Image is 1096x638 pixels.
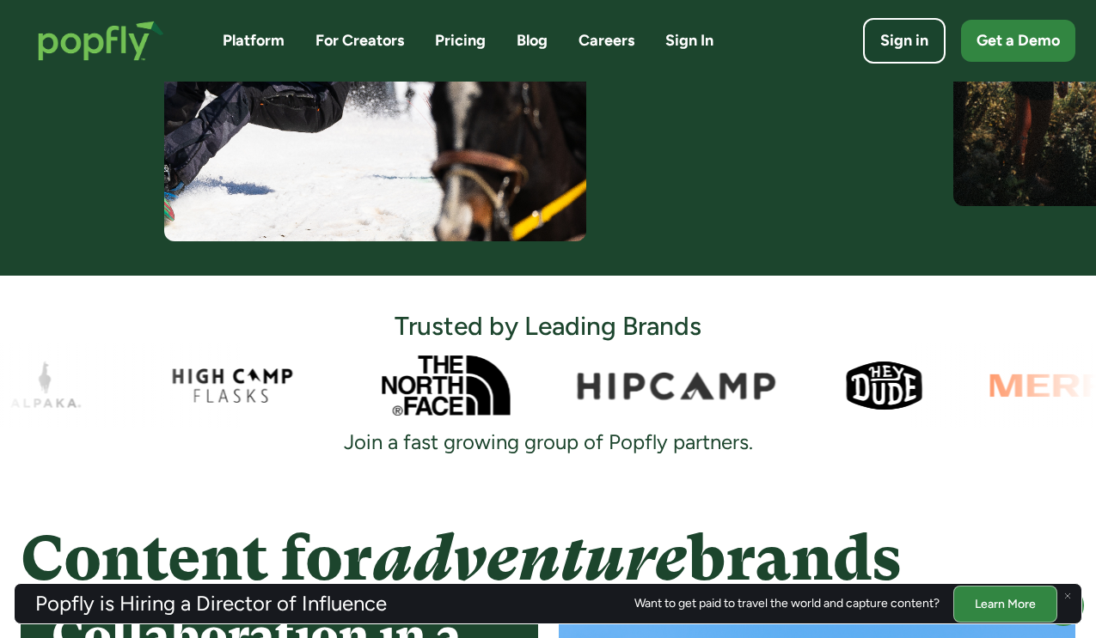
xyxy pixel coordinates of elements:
a: home [21,3,181,78]
div: Get a Demo [977,30,1060,52]
h3: Trusted by Leading Brands [395,310,701,343]
a: For Creators [315,30,404,52]
div: Want to get paid to travel the world and capture content? [634,597,940,611]
h3: Popfly is Hiring a Director of Influence [35,593,387,614]
a: Platform [223,30,285,52]
div: Join a fast growing group of Popfly partners. [323,428,774,456]
a: Get a Demo [961,20,1075,62]
a: Sign in [863,18,946,64]
h4: Content for brands [21,525,1075,592]
a: Careers [579,30,634,52]
a: Pricing [435,30,486,52]
a: Sign In [665,30,713,52]
a: Learn More [953,585,1057,622]
em: adventure [372,523,687,594]
a: Blog [517,30,548,52]
div: Sign in [880,30,928,52]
